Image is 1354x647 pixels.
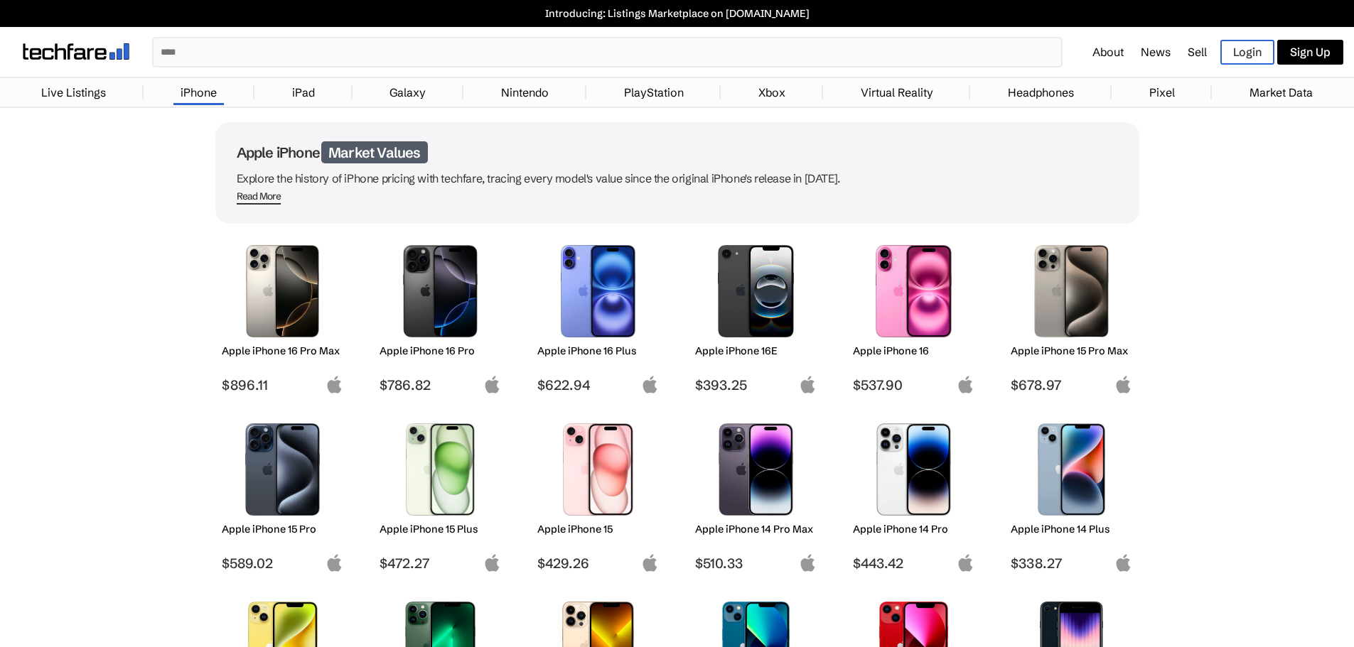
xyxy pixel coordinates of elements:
[854,78,940,107] a: Virtual Reality
[1188,45,1207,59] a: Sell
[864,245,964,337] img: iPhone 16
[390,245,490,337] img: iPhone 16 Pro
[751,78,792,107] a: Xbox
[695,344,817,357] h2: Apple iPhone 16E
[215,416,350,572] a: iPhone 15 Pro Apple iPhone 15 Pro $589.02 apple-logo
[853,376,974,393] span: $537.90
[380,344,501,357] h2: Apple iPhone 16 Pro
[380,523,501,535] h2: Apple iPhone 15 Plus
[285,78,322,107] a: iPad
[483,554,501,572] img: apple-logo
[1277,40,1343,65] a: Sign Up
[695,555,817,572] span: $510.33
[373,238,508,393] a: iPhone 16 Pro Apple iPhone 16 Pro $786.82 apple-logo
[222,555,343,572] span: $589.02
[215,238,350,393] a: iPhone 16 Pro Max Apple iPhone 16 Pro Max $896.11 apple-logo
[1220,40,1274,65] a: Login
[847,416,982,572] a: iPhone 14 Pro Apple iPhone 14 Pro $443.42 apple-logo
[853,523,974,535] h2: Apple iPhone 14 Pro
[237,143,1118,161] h1: Apple iPhone
[548,423,648,516] img: iPhone 15
[222,344,343,357] h2: Apple iPhone 16 Pro Max
[531,238,666,393] a: iPhone 16 Plus Apple iPhone 16 Plus $622.94 apple-logo
[799,376,817,393] img: apple-logo
[382,78,433,107] a: Galaxy
[1142,78,1182,107] a: Pixel
[1021,423,1122,516] img: iPhone 14 Plus
[537,376,659,393] span: $622.94
[689,238,824,393] a: iPhone 16E Apple iPhone 16E $393.25 apple-logo
[222,523,343,535] h2: Apple iPhone 15 Pro
[1011,523,1132,535] h2: Apple iPhone 14 Plus
[641,554,659,572] img: apple-logo
[799,554,817,572] img: apple-logo
[380,376,501,393] span: $786.82
[7,7,1347,20] a: Introducing: Listings Marketplace on [DOMAIN_NAME]
[173,78,224,107] a: iPhone
[706,245,806,337] img: iPhone 16E
[222,376,343,393] span: $896.11
[853,555,974,572] span: $443.42
[1092,45,1124,59] a: About
[706,423,806,516] img: iPhone 14 Pro Max
[1141,45,1171,59] a: News
[34,78,113,107] a: Live Listings
[326,554,343,572] img: apple-logo
[232,423,333,516] img: iPhone 15 Pro
[232,245,333,337] img: iPhone 16 Pro Max
[1114,554,1132,572] img: apple-logo
[1114,376,1132,393] img: apple-logo
[23,43,129,60] img: techfare logo
[1004,416,1139,572] a: iPhone 14 Plus Apple iPhone 14 Plus $338.27 apple-logo
[1242,78,1320,107] a: Market Data
[847,238,982,393] a: iPhone 16 Apple iPhone 16 $537.90 apple-logo
[689,416,824,572] a: iPhone 14 Pro Max Apple iPhone 14 Pro Max $510.33 apple-logo
[695,523,817,535] h2: Apple iPhone 14 Pro Max
[853,344,974,357] h2: Apple iPhone 16
[537,555,659,572] span: $429.26
[548,245,648,337] img: iPhone 16 Plus
[390,423,490,516] img: iPhone 15 Plus
[326,376,343,393] img: apple-logo
[237,168,1118,188] p: Explore the history of iPhone pricing with techfare, tracing every model's value since the origin...
[957,376,974,393] img: apple-logo
[537,344,659,357] h2: Apple iPhone 16 Plus
[373,416,508,572] a: iPhone 15 Plus Apple iPhone 15 Plus $472.27 apple-logo
[1021,245,1122,337] img: iPhone 15 Pro Max
[531,416,666,572] a: iPhone 15 Apple iPhone 15 $429.26 apple-logo
[1011,376,1132,393] span: $678.97
[537,523,659,535] h2: Apple iPhone 15
[1011,344,1132,357] h2: Apple iPhone 15 Pro Max
[1004,238,1139,393] a: iPhone 15 Pro Max Apple iPhone 15 Pro Max $678.97 apple-logo
[237,190,281,205] span: Read More
[237,190,281,202] div: Read More
[483,376,501,393] img: apple-logo
[695,376,817,393] span: $393.25
[1011,555,1132,572] span: $338.27
[864,423,964,516] img: iPhone 14 Pro
[957,554,974,572] img: apple-logo
[641,376,659,393] img: apple-logo
[380,555,501,572] span: $472.27
[1001,78,1081,107] a: Headphones
[321,141,428,163] span: Market Values
[494,78,556,107] a: Nintendo
[617,78,691,107] a: PlayStation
